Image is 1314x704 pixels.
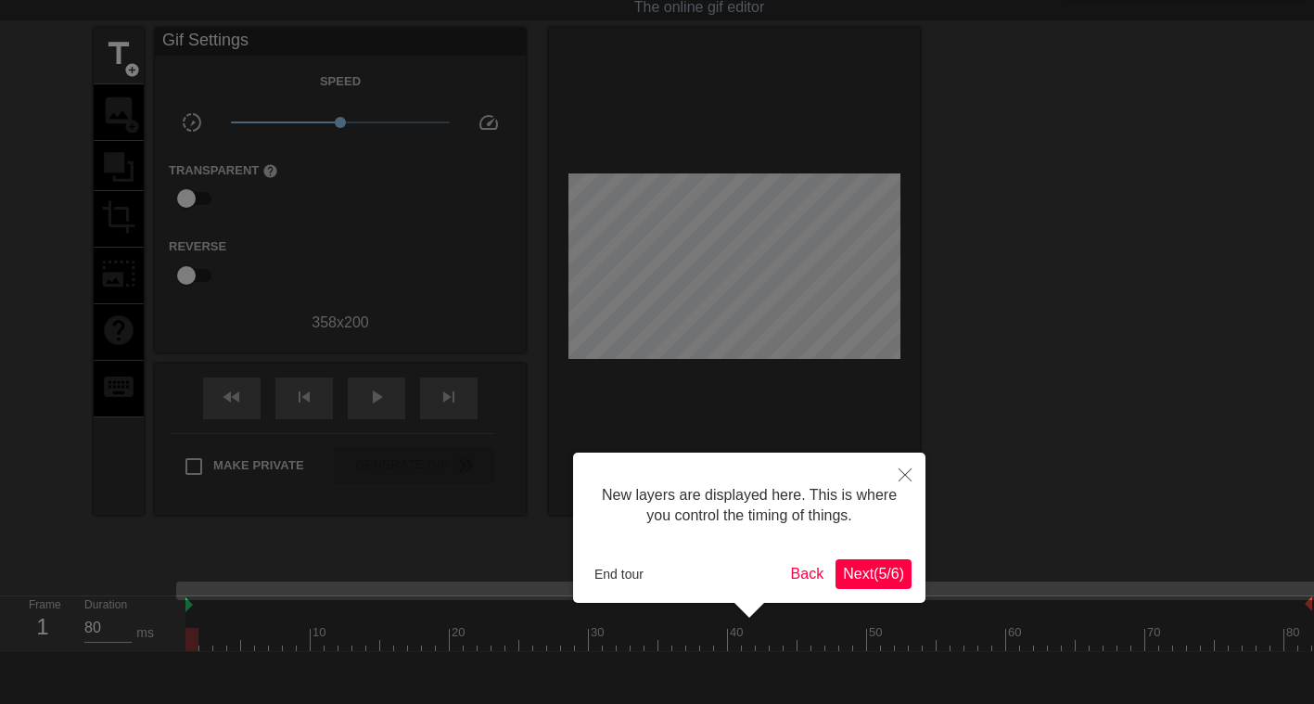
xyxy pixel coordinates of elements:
button: Next [836,559,912,589]
button: Back [784,559,832,589]
button: End tour [587,560,651,588]
span: Next ( 5 / 6 ) [843,566,904,582]
div: New layers are displayed here. This is where you control the timing of things. [587,467,912,545]
button: Close [885,453,925,495]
